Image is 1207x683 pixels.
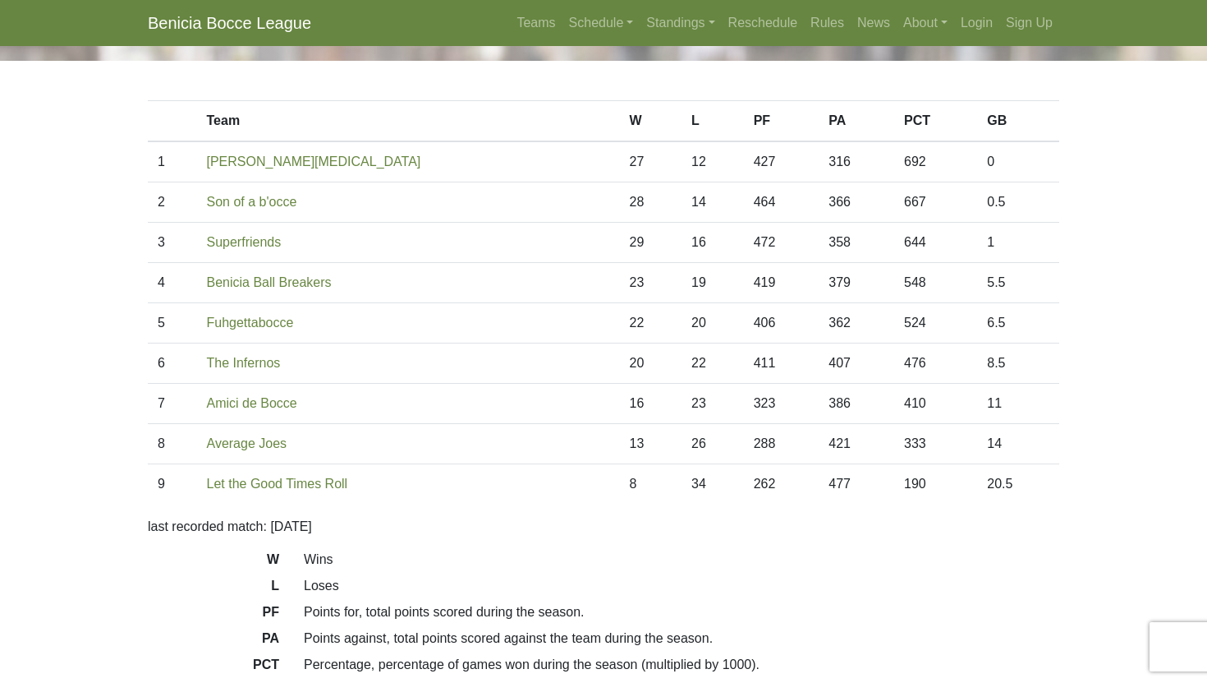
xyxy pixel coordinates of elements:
[148,464,197,505] td: 9
[977,424,1059,464] td: 14
[207,477,348,491] a: Let the Good Times Roll
[619,182,682,223] td: 28
[619,344,682,384] td: 20
[682,182,744,223] td: 14
[510,7,562,39] a: Teams
[619,263,682,303] td: 23
[819,141,894,182] td: 316
[148,303,197,344] td: 5
[744,223,819,263] td: 472
[640,7,721,39] a: Standings
[851,7,897,39] a: News
[744,344,819,384] td: 411
[819,464,894,505] td: 477
[207,195,297,209] a: Son of a b'occe
[894,384,977,424] td: 410
[894,303,977,344] td: 524
[135,576,291,602] dt: L
[207,396,297,410] a: Amici de Bocce
[148,517,1059,537] p: last recorded match: [DATE]
[148,384,197,424] td: 7
[744,141,819,182] td: 427
[894,223,977,263] td: 644
[894,263,977,303] td: 548
[894,464,977,505] td: 190
[682,464,744,505] td: 34
[207,275,332,289] a: Benicia Ball Breakers
[682,223,744,263] td: 16
[894,344,977,384] td: 476
[148,141,197,182] td: 1
[148,182,197,223] td: 2
[954,7,999,39] a: Login
[619,101,682,142] th: W
[744,384,819,424] td: 323
[897,7,954,39] a: About
[619,303,682,344] td: 22
[977,384,1059,424] td: 11
[682,344,744,384] td: 22
[135,550,291,576] dt: W
[999,7,1059,39] a: Sign Up
[977,344,1059,384] td: 8.5
[744,303,819,344] td: 406
[291,602,1072,622] dd: Points for, total points scored during the season.
[148,424,197,464] td: 8
[197,101,620,142] th: Team
[894,141,977,182] td: 692
[682,101,744,142] th: L
[207,356,281,370] a: The Infernos
[977,223,1059,263] td: 1
[977,263,1059,303] td: 5.5
[682,424,744,464] td: 26
[682,303,744,344] td: 20
[894,182,977,223] td: 667
[744,263,819,303] td: 419
[148,263,197,303] td: 4
[977,182,1059,223] td: 0.5
[562,7,640,39] a: Schedule
[291,550,1072,570] dd: Wins
[722,7,805,39] a: Reschedule
[819,424,894,464] td: 421
[148,223,197,263] td: 3
[819,384,894,424] td: 386
[977,101,1059,142] th: GB
[744,182,819,223] td: 464
[148,344,197,384] td: 6
[744,424,819,464] td: 288
[682,263,744,303] td: 19
[207,155,421,168] a: [PERSON_NAME][MEDICAL_DATA]
[819,344,894,384] td: 407
[819,182,894,223] td: 366
[744,464,819,505] td: 262
[977,303,1059,344] td: 6.5
[819,303,894,344] td: 362
[619,384,682,424] td: 16
[135,655,291,681] dt: PCT
[207,235,282,249] a: Superfriends
[207,436,287,450] a: Average Joes
[291,655,1072,675] dd: Percentage, percentage of games won during the season (multiplied by 1000).
[148,7,311,39] a: Benicia Bocce League
[135,629,291,655] dt: PA
[819,223,894,263] td: 358
[977,141,1059,182] td: 0
[819,101,894,142] th: PA
[804,7,851,39] a: Rules
[619,424,682,464] td: 13
[207,316,294,330] a: Fuhgettabocce
[744,101,819,142] th: PF
[619,223,682,263] td: 29
[682,141,744,182] td: 12
[977,464,1059,505] td: 20.5
[291,629,1072,648] dd: Points against, total points scored against the team during the season.
[135,602,291,629] dt: PF
[894,101,977,142] th: PCT
[682,384,744,424] td: 23
[819,263,894,303] td: 379
[619,141,682,182] td: 27
[894,424,977,464] td: 333
[291,576,1072,596] dd: Loses
[619,464,682,505] td: 8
